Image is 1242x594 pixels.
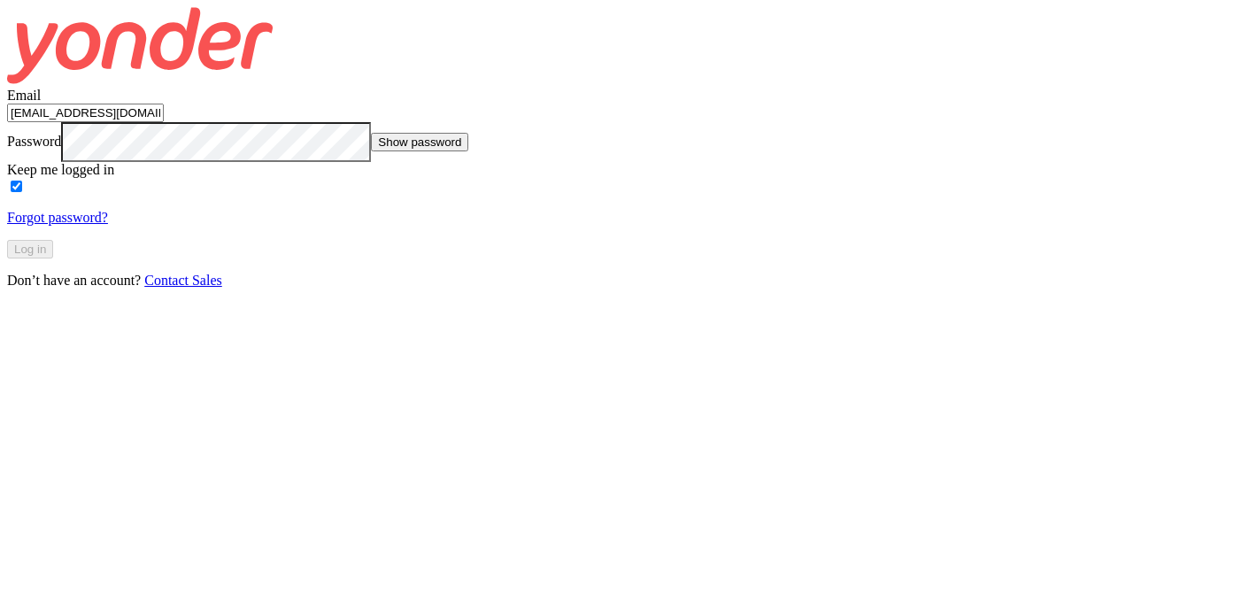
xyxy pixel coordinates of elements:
label: Password [7,134,61,149]
a: Forgot password? [7,210,108,225]
button: Log in [7,240,53,258]
p: Don’t have an account? [7,273,1235,289]
label: Email [7,88,41,103]
button: Show password [371,133,468,151]
label: Keep me logged in [7,162,114,177]
a: Contact Sales [144,273,222,288]
input: user@emailaddress.com [7,104,164,122]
